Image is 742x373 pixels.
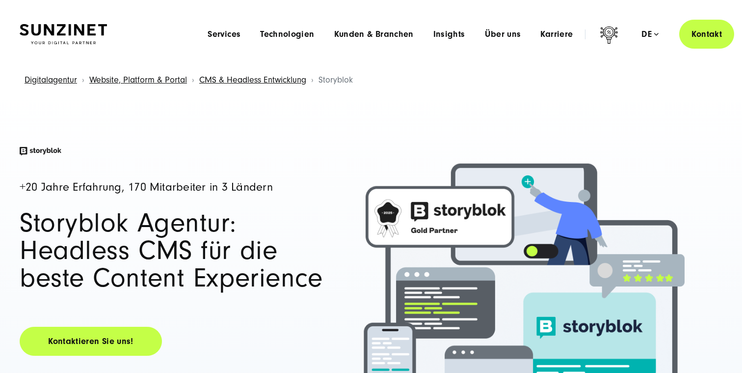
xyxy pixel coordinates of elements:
[318,75,353,85] span: Storyblok
[540,29,573,39] a: Karriere
[89,75,187,85] a: Website, Platform & Portal
[485,29,521,39] a: Über uns
[334,29,414,39] a: Kunden & Branchen
[20,327,162,356] a: Kontaktieren Sie uns!
[20,209,328,292] h1: Storyblok Agentur: Headless CMS für die beste Content Experience
[199,75,306,85] a: CMS & Headless Entwicklung
[25,75,77,85] a: Digitalagentur
[20,24,107,45] img: SUNZINET Full Service Digital Agentur
[20,147,61,156] img: Storyblok Logo Schwarz
[208,29,240,39] a: Services
[20,181,328,194] h4: +20 Jahre Erfahrung, 170 Mitarbeiter in 3 Ländern
[433,29,465,39] a: Insights
[679,20,734,49] a: Kontakt
[641,29,659,39] div: de
[260,29,314,39] a: Technologien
